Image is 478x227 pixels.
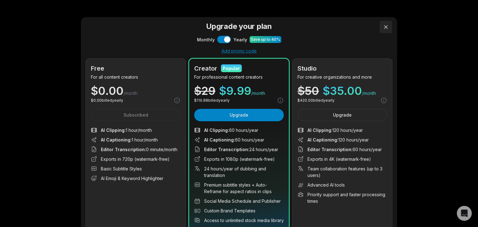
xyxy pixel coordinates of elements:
span: AI Clipping : [101,127,126,133]
span: 60 hours/year [307,146,382,153]
li: Exports in 4K (watermark-free) [298,156,387,162]
span: $ 35.00 [323,85,362,96]
span: 60 hours/year [204,137,264,143]
span: AI Captioning : [204,137,235,142]
div: Open Intercom Messenger [457,206,472,221]
p: $ 119.88 billed yearly [194,98,230,103]
li: Advanced AI tools [298,182,387,188]
li: Priority support and faster processing times [298,191,387,204]
div: $ 29 [194,85,215,96]
span: AI Captioning : [307,137,338,142]
button: Upgrade [298,109,387,121]
span: Editor Transcription : [204,147,249,152]
li: 24 hours/year of dubbing and translation [194,165,284,178]
span: AI Captioning : [101,137,132,142]
li: Social Media Schedule and Publisher [194,198,284,204]
h2: Creator [194,64,217,73]
div: Save up to 40% [251,37,280,42]
div: Add promo code [86,48,392,54]
h3: Upgrade your plan [86,21,392,32]
span: 120 hours/year [307,127,363,133]
span: 0 minute/month [101,146,177,153]
span: Editor Transcription : [101,147,146,152]
li: AI Emoji & Keyword Highlighter [91,175,180,182]
li: Custom Brand Templates [194,207,284,214]
li: Exports in 720p (watermark-free) [91,156,180,162]
span: 120 hours/year [307,137,369,143]
button: Upgrade [194,109,284,121]
li: Exports in 1080p (watermark-free) [194,156,284,162]
p: $ 0.00 billed yearly [91,98,123,103]
p: For all content creators [91,74,180,80]
span: AI Clipping : [307,127,332,133]
span: Monthly [197,36,215,43]
span: AI Clipping : [204,127,229,133]
h2: Free [91,64,104,73]
li: Premium subtitle styles + Auto-Reframe for aspect ratios in clips [194,182,284,195]
span: 24 hours/year [204,146,278,153]
span: 60 hours/year [204,127,258,133]
span: /month [124,90,138,96]
span: 1 hour/month [101,127,152,133]
span: Yearly [233,36,247,43]
div: $ 50 [298,85,319,96]
li: Basic Subtitle Styles [91,165,180,172]
span: $ 0.00 [91,85,124,96]
span: Editor Transcription : [307,147,353,152]
p: For professional content creators [194,74,284,80]
div: Popular [223,65,240,72]
p: $ 420.00 billed yearly [298,98,335,103]
p: For creative organizations and more [298,74,387,80]
span: $ 9.99 [219,85,251,96]
h2: Studio [298,64,316,73]
span: /month [251,90,265,96]
li: Access to unlimited stock media library [194,217,284,224]
li: Team collaboration features (up to 3 users) [298,165,387,178]
span: /month [362,90,376,96]
span: 1 hour/month [101,137,158,143]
